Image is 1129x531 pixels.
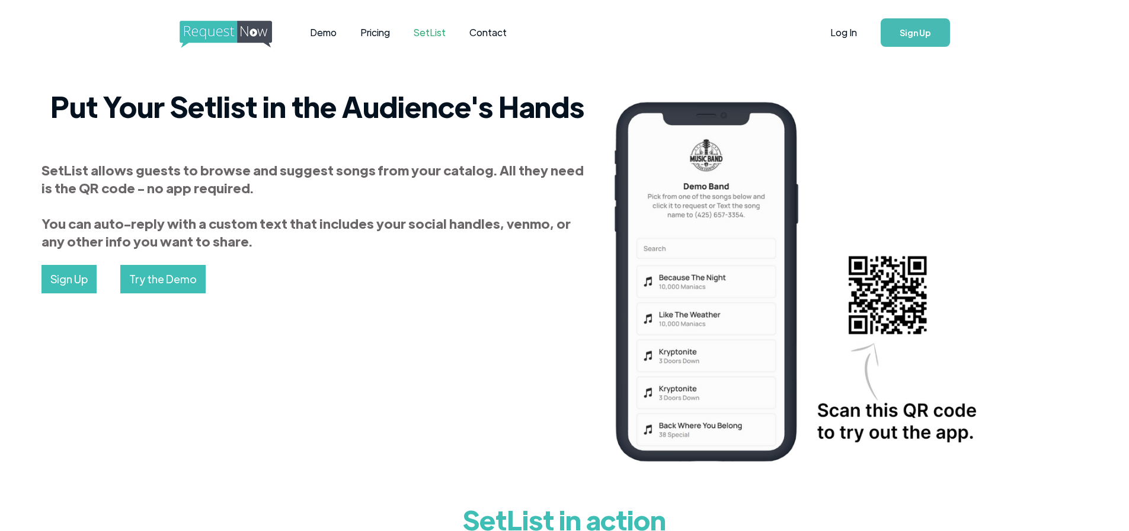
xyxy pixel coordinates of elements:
[180,21,294,48] img: requestnow logo
[41,88,593,124] h2: Put Your Setlist in the Audience's Hands
[881,18,950,47] a: Sign Up
[818,12,869,53] a: Log In
[41,265,97,293] a: Sign Up
[120,265,206,293] a: Try the Demo
[458,14,519,51] a: Contact
[41,161,584,249] strong: SetList allows guests to browse and suggest songs from your catalog. All they need is the QR code...
[298,14,348,51] a: Demo
[348,14,402,51] a: Pricing
[180,21,268,44] a: home
[402,14,458,51] a: SetList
